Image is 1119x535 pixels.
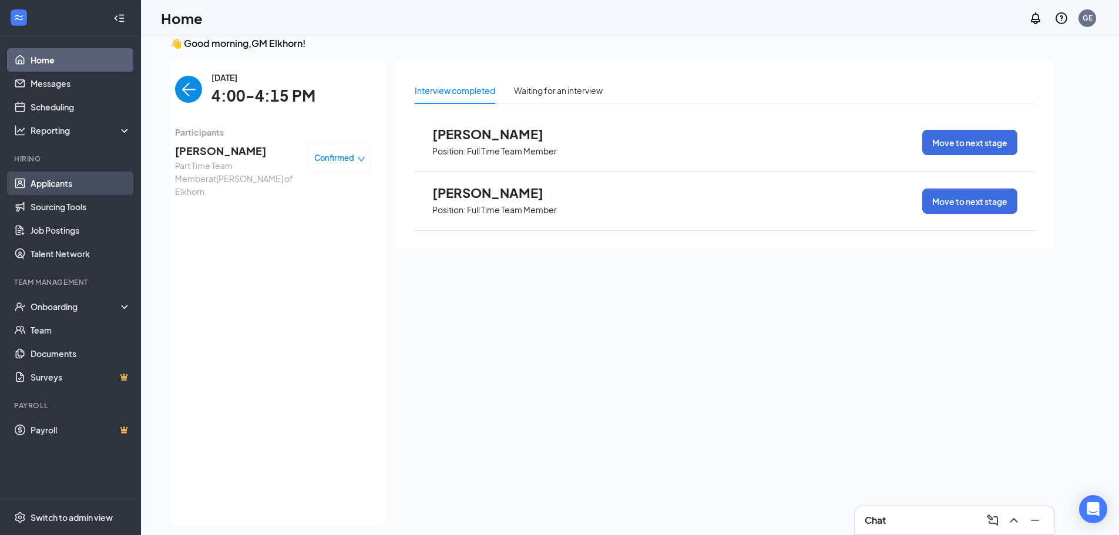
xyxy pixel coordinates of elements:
div: Reporting [31,125,132,136]
p: Full Time Team Member [467,204,557,216]
svg: Settings [14,512,26,523]
svg: Analysis [14,125,26,136]
span: [PERSON_NAME] [432,126,562,142]
button: Minimize [1026,511,1044,530]
p: Full Time Team Member [467,146,557,157]
svg: Notifications [1029,11,1043,25]
svg: Minimize [1028,513,1042,527]
div: Payroll [14,401,129,410]
div: Switch to admin view [31,512,113,523]
span: down [357,155,365,163]
a: PayrollCrown [31,418,131,442]
button: Move to next stage [922,189,1017,214]
div: Team Management [14,277,129,287]
span: [PERSON_NAME] [175,143,298,159]
svg: WorkstreamLogo [13,12,25,23]
h3: Chat [865,514,886,527]
div: Interview completed [415,84,495,97]
button: ComposeMessage [983,511,1002,530]
a: Scheduling [31,95,131,119]
button: Move to next stage [922,130,1017,155]
a: Job Postings [31,218,131,242]
svg: ComposeMessage [986,513,1000,527]
a: Team [31,318,131,342]
span: [PERSON_NAME] [432,185,562,200]
a: Messages [31,72,131,95]
div: Hiring [14,154,129,164]
span: 4:00-4:15 PM [211,84,315,108]
button: ChevronUp [1004,511,1023,530]
div: Onboarding [31,301,121,312]
a: Documents [31,342,131,365]
h3: 👋 Good morning, GM Elkhorn ! [170,37,1054,50]
svg: ChevronUp [1007,513,1021,527]
div: Open Intercom Messenger [1079,495,1107,523]
a: Sourcing Tools [31,195,131,218]
button: back-button [175,76,202,103]
a: Applicants [31,171,131,195]
span: [DATE] [211,71,315,84]
h1: Home [161,8,203,28]
p: Position: [432,146,466,157]
a: Talent Network [31,242,131,265]
div: GE [1083,13,1093,23]
a: SurveysCrown [31,365,131,389]
svg: Collapse [113,12,125,24]
svg: UserCheck [14,301,26,312]
p: Position: [432,204,466,216]
svg: QuestionInfo [1054,11,1068,25]
span: Part Time Team Member at [PERSON_NAME] of Elkhorn [175,159,298,198]
a: Home [31,48,131,72]
div: Waiting for an interview [514,84,603,97]
span: Confirmed [314,152,354,164]
span: Participants [175,126,371,139]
